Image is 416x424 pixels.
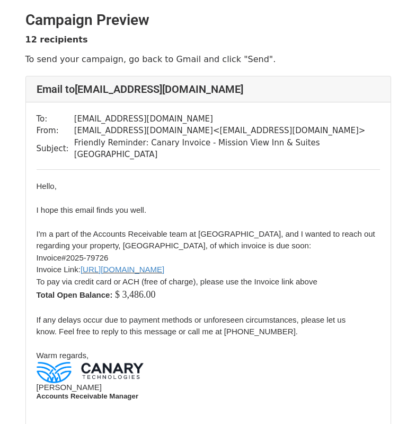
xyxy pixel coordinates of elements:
[37,125,74,137] td: From:
[74,137,380,161] td: Friendly Reminder: Canary Invoice - Mission View Inn & Suites [GEOGRAPHIC_DATA]
[81,265,164,274] font: [URL][DOMAIN_NAME]
[37,83,380,96] h4: Email to [EMAIL_ADDRESS][DOMAIN_NAME]
[74,125,380,137] td: [EMAIL_ADDRESS][DOMAIN_NAME] < [EMAIL_ADDRESS][DOMAIN_NAME] >
[112,289,155,300] font: $ 3,486.00
[25,54,391,65] p: To send your campaign, go back to Gmail and click "Send".
[37,277,317,286] span: To pay via credit card or ACH (free of charge), please use the Invoice link above
[37,392,139,400] span: Accounts Receivable Manager
[37,205,147,214] span: I hope this email finds you well.
[37,383,102,392] span: [PERSON_NAME]
[37,264,380,276] li: Invoice Link:
[37,137,74,161] td: Subject:
[37,253,66,262] span: Invoice#
[37,290,113,299] font: Total Open Balance:
[25,34,88,45] strong: 12 recipients
[37,113,74,125] td: To:
[37,229,375,250] span: I'm a part of the Accounts Receivable team at [GEOGRAPHIC_DATA], and I wanted to reach out regard...
[37,351,89,360] span: Warm regards,
[37,252,380,264] li: 2025-79726
[74,113,380,125] td: [EMAIL_ADDRESS][DOMAIN_NAME]
[25,11,391,29] h2: Campaign Preview
[37,181,57,191] span: Hello,
[37,315,346,336] span: If any delays occur due to payment methods or unforeseen circumstances, please let us know. Feel ...
[37,362,144,383] img: c29b55174a6d10e35b8ed12ea38c4a16ab5ad042.png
